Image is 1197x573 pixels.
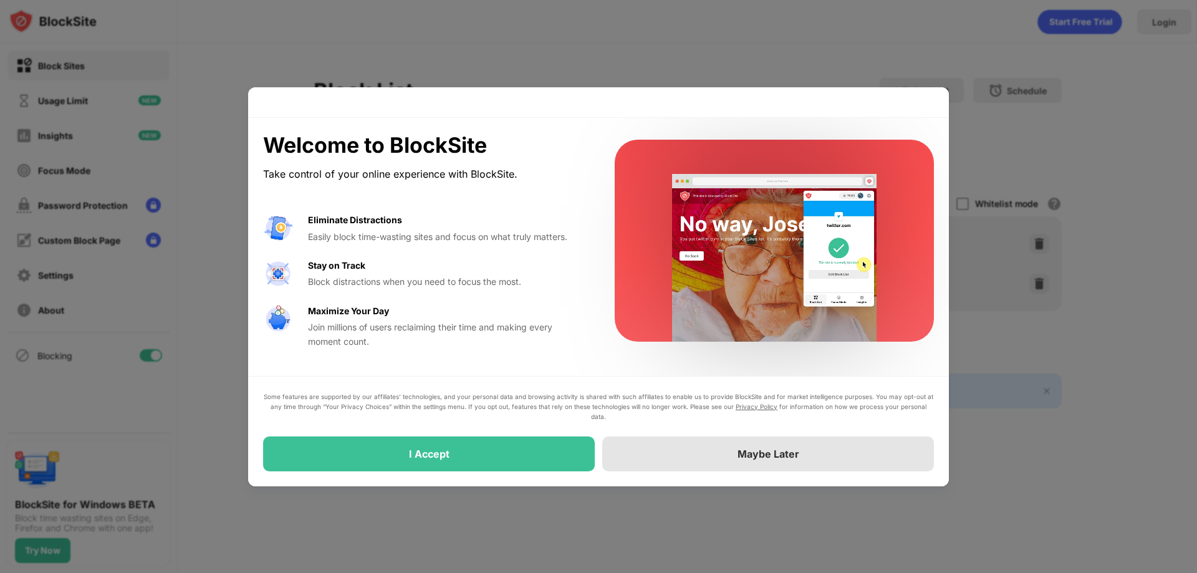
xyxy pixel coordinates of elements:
[409,448,449,460] div: I Accept
[308,259,365,272] div: Stay on Track
[263,392,934,421] div: Some features are supported by our affiliates’ technologies, and your personal data and browsing ...
[308,304,389,318] div: Maximize Your Day
[263,165,585,183] div: Take control of your online experience with BlockSite.
[263,304,293,334] img: value-safe-time.svg
[736,403,777,410] a: Privacy Policy
[308,275,585,289] div: Block distractions when you need to focus the most.
[263,259,293,289] img: value-focus.svg
[308,320,585,349] div: Join millions of users reclaiming their time and making every moment count.
[308,230,585,244] div: Easily block time-wasting sites and focus on what truly matters.
[308,213,402,227] div: Eliminate Distractions
[263,133,585,158] div: Welcome to BlockSite
[738,448,799,460] div: Maybe Later
[263,213,293,243] img: value-avoid-distractions.svg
